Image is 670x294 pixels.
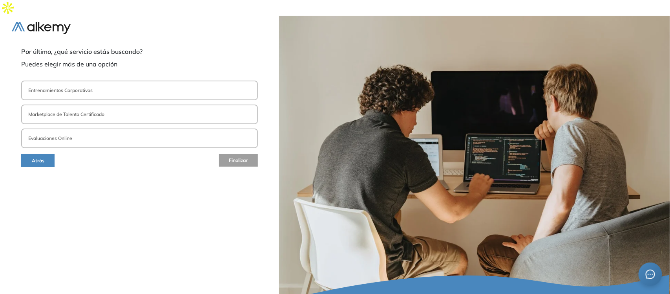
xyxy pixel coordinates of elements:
span: Por último, ¿qué servicio estás buscando? [21,47,258,56]
p: Entrenamientos Corporativos [28,87,93,94]
button: Atrás [21,154,55,167]
span: message [646,270,655,279]
button: Marketplace de Talento Certificado [21,105,258,124]
button: Entrenamientos Corporativos [21,81,258,100]
button: Evaluaciones Online [21,129,258,148]
p: Evaluaciones Online [28,135,72,142]
button: Finalizar [219,154,258,167]
p: Marketplace de Talento Certificado [28,111,104,118]
span: Puedes elegir más de una opción [21,59,258,69]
